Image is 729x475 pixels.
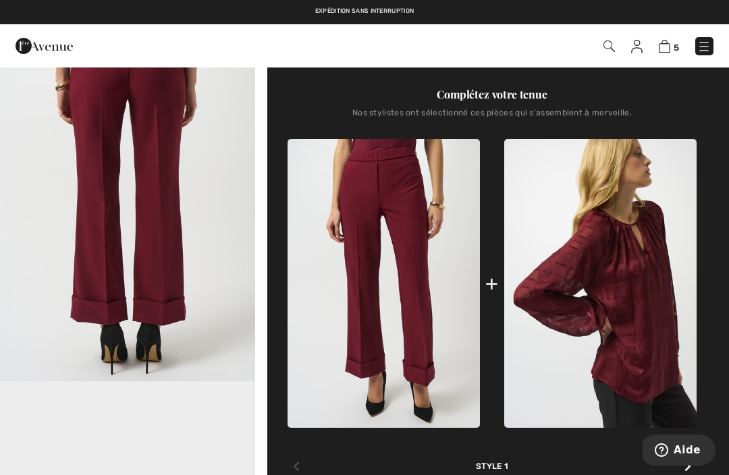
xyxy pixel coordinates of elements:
[659,40,670,53] img: Panier d'achat
[643,435,715,468] iframe: Ouvre un widget dans lequel vous pouvez trouver plus d’informations
[659,38,679,54] a: 5
[315,7,414,14] a: Expédition sans interruption
[288,428,697,472] div: Style 1
[603,40,615,52] img: Recherche
[288,86,697,103] div: Complétez votre tenue
[288,139,480,427] img: Pantalon Taille Haute Formelle modèle 253188
[16,38,73,51] a: 1ère Avenue
[16,32,73,59] img: 1ère Avenue
[288,108,697,128] div: Nos stylistes ont sélectionné ces pièces qui s'assemblent à merveille.
[504,139,697,427] img: Pull à col v trou de serrure modèle 253135
[697,40,711,53] img: Menu
[485,269,498,299] div: +
[631,40,643,53] img: Mes infos
[674,43,679,53] span: 5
